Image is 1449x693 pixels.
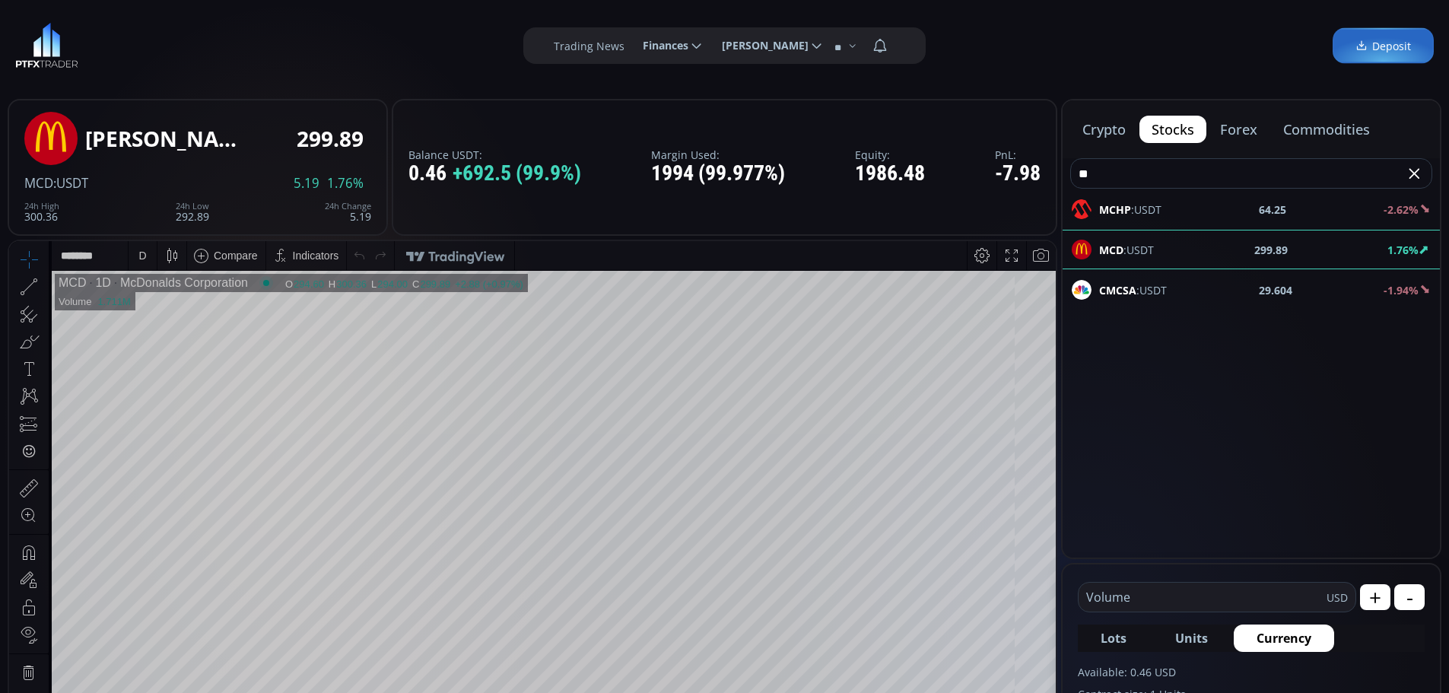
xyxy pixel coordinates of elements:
[88,55,121,66] div: 1.711M
[403,37,411,49] div: C
[1152,625,1231,652] button: Units
[49,55,82,66] div: Volume
[172,667,184,679] div: 1d
[1234,625,1334,652] button: Currency
[1078,625,1149,652] button: Lots
[1333,28,1434,64] a: Deposit
[446,37,514,49] div: +2.88 (+0.97%)
[55,667,66,679] div: 5y
[1101,629,1126,647] span: Lots
[1078,664,1425,680] label: Available: 0.46 USD
[205,8,249,21] div: Compare
[1208,116,1269,143] button: forex
[411,37,441,49] div: 299.89
[1360,584,1390,610] button: +
[1394,584,1425,610] button: -
[1139,116,1206,143] button: stocks
[102,35,239,49] div: McDonalds Corporation
[319,37,327,49] div: H
[124,667,138,679] div: 1m
[1018,667,1038,679] div: auto
[554,38,624,54] label: Trading News
[284,37,315,49] div: 294.60
[711,30,809,61] span: [PERSON_NAME]
[993,667,1007,679] div: log
[1355,38,1411,54] span: Deposit
[325,202,371,211] div: 24h Change
[129,8,137,21] div: D
[327,37,357,49] div: 300.36
[855,162,925,186] div: 1986.48
[408,149,581,161] label: Balance USDT:
[1175,629,1208,647] span: Units
[176,202,209,222] div: 292.89
[150,667,162,679] div: 5d
[632,30,688,61] span: Finances
[453,162,581,186] span: +692.5 (99.9%)
[85,127,237,151] div: [PERSON_NAME] Corporation
[14,203,26,218] div: 
[297,127,364,151] div: 299.89
[362,37,368,49] div: L
[24,174,53,192] span: MCD
[294,176,319,190] span: 5.19
[966,659,987,688] div: Toggle Percentage
[868,659,952,688] button: 17:20:55 (UTC)
[250,35,264,49] div: Market open
[327,176,364,190] span: 1.76%
[1257,629,1311,647] span: Currency
[1099,202,1161,218] span: :USDT
[995,149,1041,161] label: PnL:
[284,8,330,21] div: Indicators
[1384,283,1419,297] b: -1.94%
[1259,202,1286,218] b: 64.25
[1070,116,1138,143] button: crypto
[49,35,77,49] div: MCD
[77,667,88,679] div: 1y
[99,667,113,679] div: 3m
[408,162,581,186] div: 0.46
[53,174,88,192] span: :USDT
[1099,282,1167,298] span: :USDT
[204,659,228,688] div: Go to
[1271,116,1382,143] button: commodities
[77,35,101,49] div: 1D
[1259,282,1292,298] b: 29.604
[1099,202,1131,217] b: MCHP
[873,667,946,679] span: 17:20:55 (UTC)
[1327,590,1348,606] span: USD
[1099,283,1136,297] b: CMCSA
[176,202,209,211] div: 24h Low
[24,202,59,211] div: 24h High
[368,37,399,49] div: 294.00
[35,623,42,644] div: Hide Drawings Toolbar
[995,162,1041,186] div: -7.98
[325,202,371,222] div: 5.19
[276,37,284,49] div: O
[651,149,785,161] label: Margin Used:
[651,162,785,186] div: 1994 (99.977%)
[855,149,925,161] label: Equity:
[1012,659,1044,688] div: Toggle Auto Scale
[1384,202,1419,217] b: -2.62%
[24,202,59,222] div: 300.36
[15,23,78,68] img: LOGO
